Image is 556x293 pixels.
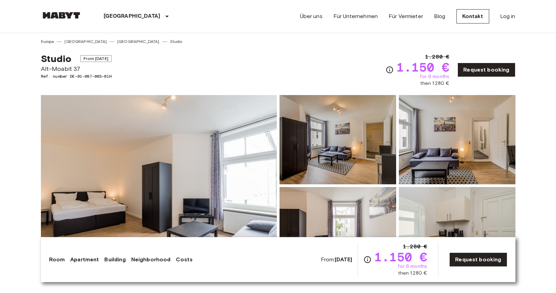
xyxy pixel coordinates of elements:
span: Studio [41,53,72,64]
a: Log in [500,12,515,20]
span: Ref. number DE-01-087-003-01H [41,73,111,79]
span: 1.150 € [374,251,427,263]
a: Studio [170,38,182,45]
img: Picture of unit DE-01-087-003-01H [280,95,396,184]
a: Kontakt [456,9,489,24]
a: Room [49,256,65,264]
a: [GEOGRAPHIC_DATA] [117,38,160,45]
img: Picture of unit DE-01-087-003-01H [399,187,515,276]
a: Über uns [300,12,322,20]
b: [DATE] [335,256,352,263]
a: Für Vermieter [389,12,423,20]
a: Neighborhood [131,256,171,264]
img: Marketing picture of unit DE-01-087-003-01H [41,95,277,276]
span: Alt-Moabit 37 [41,64,111,73]
a: Für Unternehmen [333,12,378,20]
a: [GEOGRAPHIC_DATA] [64,38,107,45]
a: Building [104,256,125,264]
img: Picture of unit DE-01-087-003-01H [280,187,396,276]
span: 1.280 € [425,53,449,61]
a: Request booking [457,63,515,77]
span: 1.150 € [396,61,449,73]
span: From [DATE] [80,55,111,62]
span: for 6 months [420,73,449,80]
span: for 6 months [398,263,427,270]
span: 1.280 € [403,243,427,251]
span: then 1.280 € [420,80,449,87]
img: Picture of unit DE-01-087-003-01H [399,95,515,184]
p: [GEOGRAPHIC_DATA] [104,12,161,20]
a: Apartment [70,256,99,264]
svg: Check cost overview for full price breakdown. Please note that discounts apply to new joiners onl... [363,256,372,264]
a: Europa [41,38,54,45]
img: Habyt [41,12,82,19]
a: Blog [434,12,446,20]
span: From: [321,256,352,263]
span: then 1.280 € [398,270,427,277]
svg: Check cost overview for full price breakdown. Please note that discounts apply to new joiners onl... [386,66,394,74]
a: Costs [176,256,193,264]
a: Request booking [449,252,507,267]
